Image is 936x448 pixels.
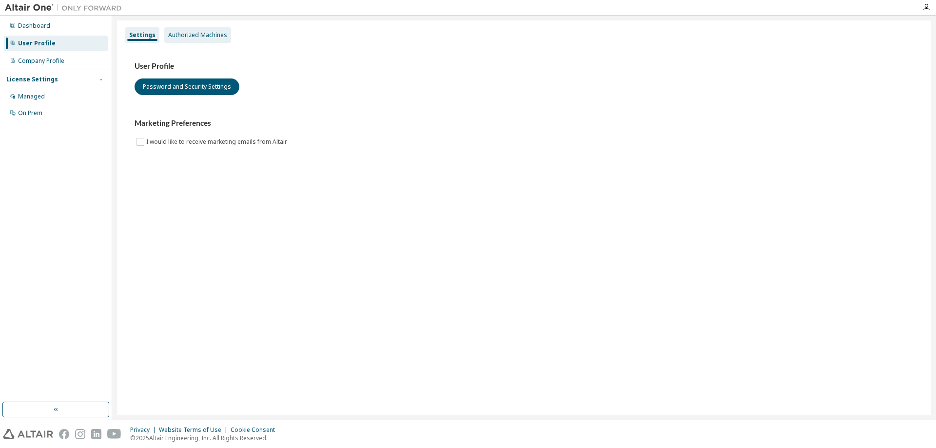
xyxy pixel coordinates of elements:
p: © 2025 Altair Engineering, Inc. All Rights Reserved. [130,434,281,442]
div: Privacy [130,426,159,434]
div: Company Profile [18,57,64,65]
div: On Prem [18,109,42,117]
img: youtube.svg [107,429,121,439]
div: Settings [129,31,156,39]
div: Managed [18,93,45,100]
div: License Settings [6,76,58,83]
div: Website Terms of Use [159,426,231,434]
h3: Marketing Preferences [135,118,914,128]
h3: User Profile [135,61,914,71]
label: I would like to receive marketing emails from Altair [146,136,289,148]
div: Cookie Consent [231,426,281,434]
div: Authorized Machines [168,31,227,39]
div: Dashboard [18,22,50,30]
button: Password and Security Settings [135,78,239,95]
img: instagram.svg [75,429,85,439]
div: User Profile [18,39,56,47]
img: altair_logo.svg [3,429,53,439]
img: Altair One [5,3,127,13]
img: linkedin.svg [91,429,101,439]
img: facebook.svg [59,429,69,439]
